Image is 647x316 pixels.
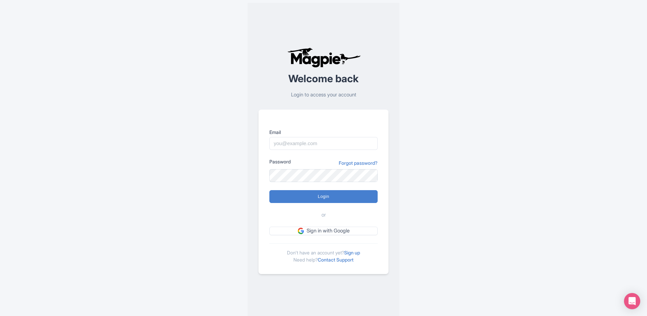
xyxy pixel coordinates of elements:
span: or [321,211,326,219]
label: Password [269,158,291,165]
a: Sign up [344,250,360,255]
img: logo-ab69f6fb50320c5b225c76a69d11143b.png [286,47,362,68]
div: Open Intercom Messenger [624,293,640,309]
a: Sign in with Google [269,227,378,235]
a: Contact Support [318,257,354,263]
img: google.svg [298,228,304,234]
input: Login [269,190,378,203]
a: Forgot password? [339,159,378,166]
input: you@example.com [269,137,378,150]
p: Login to access your account [259,91,388,99]
h2: Welcome back [259,73,388,84]
label: Email [269,129,378,136]
div: Don't have an account yet? Need help? [269,243,378,263]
